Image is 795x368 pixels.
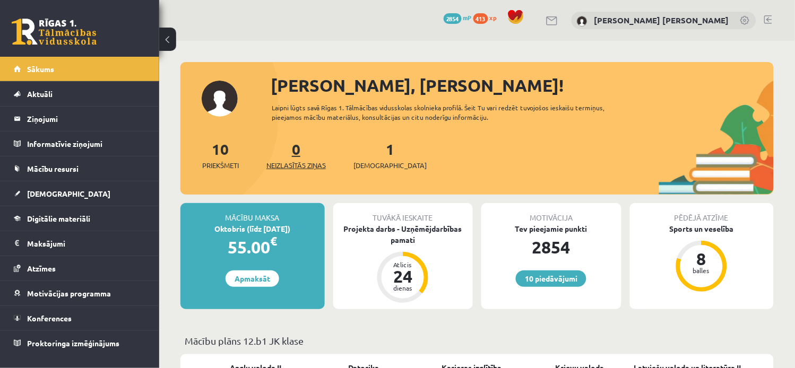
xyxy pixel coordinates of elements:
a: Maksājumi [14,231,146,256]
a: Projekta darbs - Uzņēmējdarbības pamati Atlicis 24 dienas [333,223,473,304]
div: Atlicis [387,261,419,268]
div: dienas [387,285,419,291]
div: Mācību maksa [180,203,325,223]
div: Motivācija [481,203,621,223]
legend: Maksājumi [27,231,146,256]
span: Konferences [27,313,72,323]
div: Pēdējā atzīme [630,203,774,223]
span: [DEMOGRAPHIC_DATA] [353,160,427,171]
span: Sākums [27,64,54,74]
span: Digitālie materiāli [27,214,90,223]
a: Informatīvie ziņojumi [14,132,146,156]
div: balles [686,267,718,274]
a: 0Neizlasītās ziņas [266,139,326,171]
a: 2854 mP [444,13,472,22]
span: Aktuāli [27,89,53,99]
a: Mācību resursi [14,156,146,181]
span: xp [490,13,497,22]
div: Tev pieejamie punkti [481,223,621,234]
span: Neizlasītās ziņas [266,160,326,171]
div: 55.00 [180,234,325,260]
span: Mācību resursi [27,164,79,173]
a: Sākums [14,57,146,81]
a: 10Priekšmeti [202,139,239,171]
div: 2854 [481,234,621,260]
div: Oktobris (līdz [DATE]) [180,223,325,234]
a: Aktuāli [14,82,146,106]
a: [PERSON_NAME] [PERSON_NAME] [594,15,729,25]
span: Proktoringa izmēģinājums [27,338,119,348]
a: Proktoringa izmēģinājums [14,331,146,355]
a: Apmaksāt [226,270,279,287]
div: Projekta darbs - Uzņēmējdarbības pamati [333,223,473,246]
span: € [270,233,277,249]
a: Rīgas 1. Tālmācības vidusskola [12,19,97,45]
a: Ziņojumi [14,107,146,131]
a: [DEMOGRAPHIC_DATA] [14,181,146,206]
a: Sports un veselība 8 balles [630,223,774,293]
div: [PERSON_NAME], [PERSON_NAME]! [271,73,774,98]
a: Atzīmes [14,256,146,281]
legend: Ziņojumi [27,107,146,131]
span: [DEMOGRAPHIC_DATA] [27,189,110,198]
span: Atzīmes [27,264,56,273]
span: Motivācijas programma [27,288,111,298]
a: 413 xp [473,13,502,22]
span: 413 [473,13,488,24]
span: 2854 [444,13,462,24]
span: Priekšmeti [202,160,239,171]
div: Sports un veselība [630,223,774,234]
legend: Informatīvie ziņojumi [27,132,146,156]
img: Anželika Evartovska [577,16,587,27]
div: Tuvākā ieskaite [333,203,473,223]
a: 10 piedāvājumi [516,270,586,287]
a: Motivācijas programma [14,281,146,305]
p: Mācību plāns 12.b1 JK klase [185,334,770,348]
div: Laipni lūgts savā Rīgas 1. Tālmācības vidusskolas skolnieka profilā. Šeit Tu vari redzēt tuvojošo... [272,103,628,122]
a: Digitālie materiāli [14,206,146,231]
div: 8 [686,250,718,267]
a: Konferences [14,306,146,330]
a: 1[DEMOGRAPHIC_DATA] [353,139,427,171]
div: 24 [387,268,419,285]
span: mP [463,13,472,22]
